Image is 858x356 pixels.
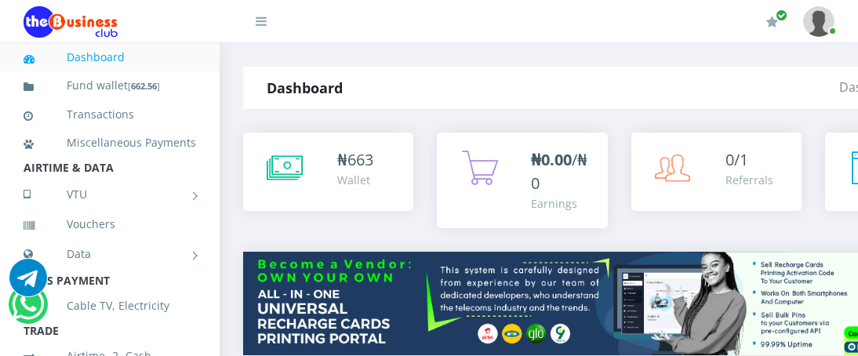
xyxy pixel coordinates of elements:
a: ₦663 Wallet [243,133,413,211]
a: VTU [24,175,196,214]
span: 0/1 [725,149,748,170]
strong: Dashboard [267,78,343,97]
a: Transactions [24,96,196,133]
div: Wallet [337,172,373,188]
a: ₦0.00/₦0 Earnings [437,133,607,228]
i: Renew/Upgrade Subscription [766,16,778,28]
a: Chat for support [12,297,44,323]
img: User [803,6,834,37]
div: Referrals [725,172,773,188]
div: Earnings [531,195,591,212]
a: Fund wallet[662.56] [24,67,196,104]
a: Dashboard [24,39,196,75]
img: Logo [24,6,118,38]
a: Data [24,234,196,274]
a: Cable TV, Electricity [24,288,196,324]
a: Vouchers [24,206,196,242]
span: 663 [347,149,373,170]
span: /₦0 [531,149,587,194]
div: ₦ [337,148,373,172]
a: Chat for support [9,271,47,296]
b: 662.56 [131,80,157,92]
a: Miscellaneous Payments [24,125,196,161]
small: [ ] [128,80,160,92]
b: ₦0.00 [531,149,572,170]
a: 0/1 Referrals [631,133,802,211]
span: Renew/Upgrade Subscription [776,9,787,21]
